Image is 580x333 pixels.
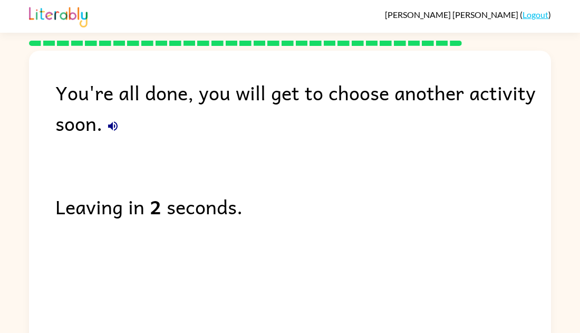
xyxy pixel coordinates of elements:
[385,9,551,20] div: ( )
[523,9,548,20] a: Logout
[150,191,161,222] b: 2
[29,4,88,27] img: Literably
[55,191,551,222] div: Leaving in seconds.
[55,77,551,138] div: You're all done, you will get to choose another activity soon.
[385,9,520,20] span: [PERSON_NAME] [PERSON_NAME]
